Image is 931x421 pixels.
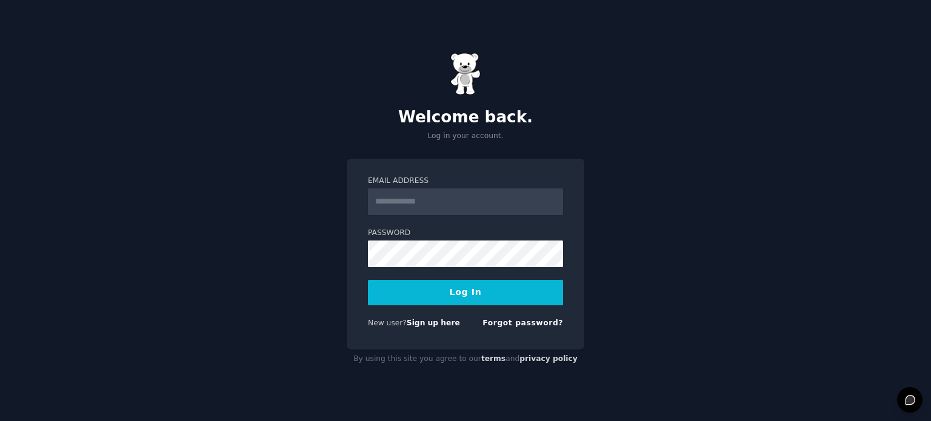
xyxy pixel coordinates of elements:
[347,131,584,142] p: Log in your account.
[368,280,563,305] button: Log In
[482,319,563,327] a: Forgot password?
[481,354,506,363] a: terms
[347,108,584,127] h2: Welcome back.
[368,228,563,239] label: Password
[407,319,460,327] a: Sign up here
[368,176,563,187] label: Email Address
[450,53,481,95] img: Gummy Bear
[519,354,578,363] a: privacy policy
[368,319,407,327] span: New user?
[347,350,584,369] div: By using this site you agree to our and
